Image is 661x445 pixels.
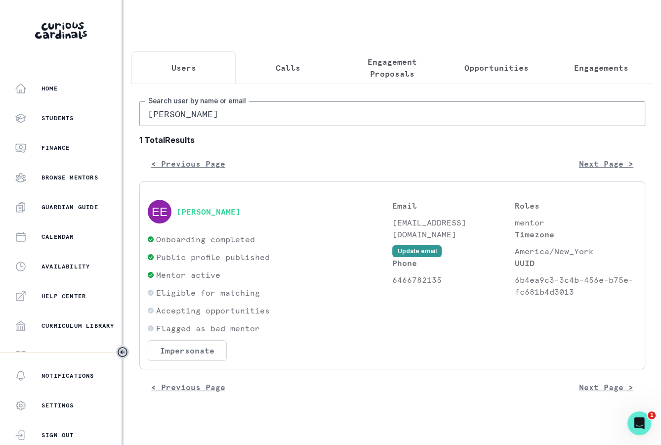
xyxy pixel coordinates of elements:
[41,292,86,300] p: Help Center
[515,274,637,298] p: 6b4ea9c3-3c4b-456e-b75e-fc681b4d3013
[156,305,270,316] p: Accepting opportunities
[392,217,515,240] p: [EMAIL_ADDRESS][DOMAIN_NAME]
[567,154,645,174] button: Next Page >
[171,62,196,74] p: Users
[148,340,227,361] button: Impersonate
[515,200,637,212] p: Roles
[515,217,637,228] p: mentor
[156,233,255,245] p: Onboarding completed
[41,114,74,122] p: Students
[41,144,70,152] p: Finance
[35,22,87,39] img: Curious Cardinals Logo
[348,56,436,80] p: Engagement Proposals
[156,322,260,334] p: Flagged as bad mentor
[139,134,645,146] b: 1 Total Results
[41,401,74,409] p: Settings
[392,257,515,269] p: Phone
[41,85,58,92] p: Home
[41,322,115,330] p: Curriculum Library
[139,154,237,174] button: < Previous Page
[41,431,74,439] p: Sign Out
[574,62,628,74] p: Engagements
[176,207,241,217] button: [PERSON_NAME]
[392,245,442,257] button: Update email
[41,263,90,270] p: Availability
[41,352,102,359] p: Mentor Handbook
[116,346,129,358] button: Toggle sidebar
[41,174,98,181] p: Browse Mentors
[567,377,645,397] button: Next Page >
[515,257,637,269] p: UUID
[156,287,260,299] p: Eligible for matching
[464,62,529,74] p: Opportunities
[41,233,74,241] p: Calendar
[156,269,220,281] p: Mentor active
[148,200,171,223] img: svg
[648,411,656,419] span: 1
[41,372,94,380] p: Notifications
[515,228,637,240] p: Timezone
[627,411,651,435] iframe: Intercom live chat
[139,377,237,397] button: < Previous Page
[392,274,515,286] p: 6466782135
[276,62,300,74] p: Calls
[41,203,98,211] p: Guardian Guide
[515,245,637,257] p: America/New_York
[156,251,270,263] p: Public profile published
[392,200,515,212] p: Email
